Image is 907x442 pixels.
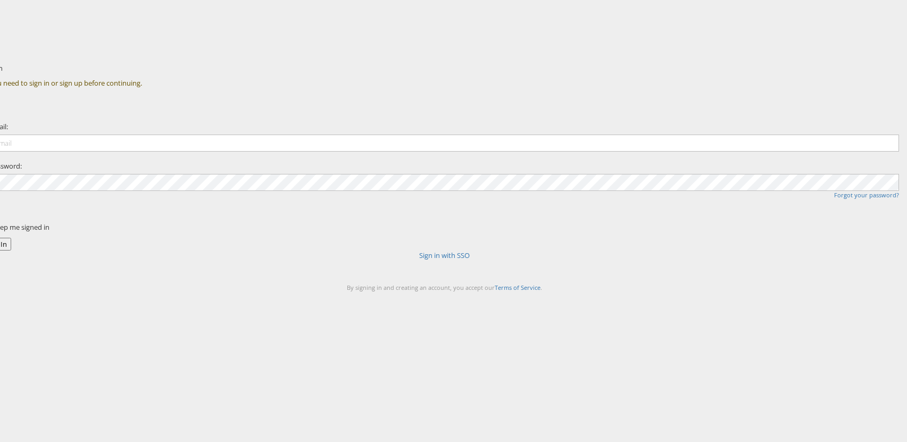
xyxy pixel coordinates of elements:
[419,251,470,260] a: Sign in with SSO
[495,283,540,291] a: Terms of Service
[834,191,899,199] a: Forgot your password?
